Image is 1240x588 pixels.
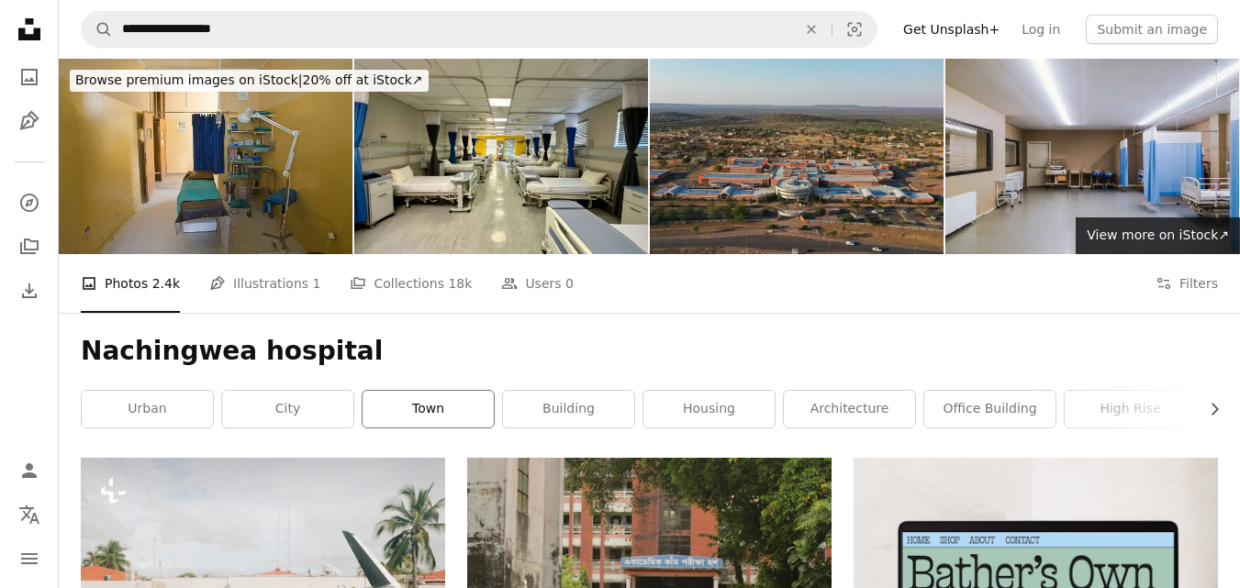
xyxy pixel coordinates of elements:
button: Filters [1156,254,1218,313]
span: Browse premium images on iStock | [75,72,302,87]
a: city [222,391,353,427]
a: Log in / Sign up [11,452,48,489]
a: Log in [1011,15,1071,44]
a: View more on iStock↗ [1076,217,1240,254]
a: Illustrations 1 [209,254,320,313]
span: 0 [565,273,574,294]
span: 20% off at iStock ↗ [75,72,423,87]
a: Download History [11,272,48,309]
span: View more on iStock ↗ [1087,227,1229,242]
a: town [363,391,494,427]
a: Users 0 [501,254,574,313]
button: scroll list to the right [1198,391,1218,427]
form: Find visuals sitewide [81,11,877,48]
a: urban [82,391,213,427]
img: Examination Room [59,59,352,254]
h1: Nachingwea hospital [81,335,1218,368]
button: Visual search [832,12,877,47]
button: Clear [791,12,832,47]
img: Advanced Medical Facility: Surgical and Patient Care Room [945,59,1239,254]
img: Wide shot beds in empty hospital ward with ceiling panels and floor [354,59,648,254]
a: Home — Unsplash [11,11,48,51]
span: 1 [313,273,321,294]
a: Get Unsplash+ [892,15,1011,44]
a: high rise [1065,391,1196,427]
button: Submit an image [1086,15,1218,44]
a: Explore [11,184,48,221]
a: Collections [11,228,48,265]
a: Illustrations [11,103,48,139]
a: Browse premium images on iStock|20% off at iStock↗ [59,59,440,103]
span: 18k [448,273,472,294]
img: Sekgoma memorial hospital [650,59,944,254]
a: A truck is parked in front of a building [467,571,832,587]
a: building [503,391,634,427]
a: Collections 18k [350,254,472,313]
a: Photos [11,59,48,95]
a: architecture [784,391,915,427]
button: Language [11,496,48,533]
button: Menu [11,540,48,577]
a: office building [924,391,1056,427]
button: Search Unsplash [82,12,113,47]
a: housing [643,391,775,427]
